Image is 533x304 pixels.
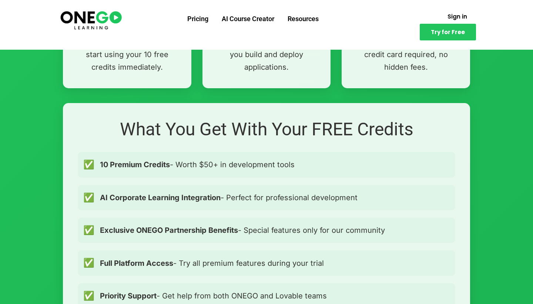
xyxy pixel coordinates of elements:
h2: What You Get With Your FREE Credits [78,118,455,141]
strong: Full Platform Access [100,259,173,268]
span: ✅ [83,223,94,237]
span: - Try all premium features during your trial [100,257,324,269]
span: - Special features only for our community [100,224,385,236]
span: - Get help from both ONEGO and Lovable teams [100,290,327,302]
span: ✅ [83,191,94,205]
span: ✅ [83,289,94,303]
span: ✅ [83,256,94,270]
a: Pricing [181,9,215,29]
a: Sign in [439,9,476,24]
span: - Worth $50+ in development tools [100,159,295,171]
span: Try for Free [431,29,465,35]
strong: 10 Premium Credits [100,160,170,169]
span: - Perfect for professional development [100,192,358,204]
a: Try for Free [420,24,476,40]
a: Resources [281,9,325,29]
strong: Priority Support [100,291,157,300]
span: Sign in [447,14,467,19]
a: AI Course Creator [215,9,281,29]
span: ✅ [83,158,94,172]
strong: Exclusive ONEGO Partnership Benefits [100,226,238,235]
strong: AI Corporate Learning Integration [100,193,221,202]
